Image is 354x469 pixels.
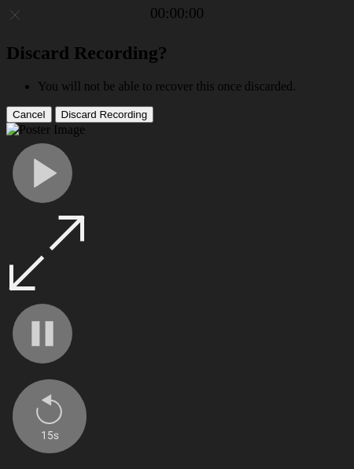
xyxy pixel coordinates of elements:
a: 00:00:00 [150,5,204,22]
h2: Discard Recording? [6,42,348,64]
button: Discard Recording [55,106,154,123]
li: You will not be able to recover this once discarded. [38,79,348,94]
img: Poster Image [6,123,85,137]
button: Cancel [6,106,52,123]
